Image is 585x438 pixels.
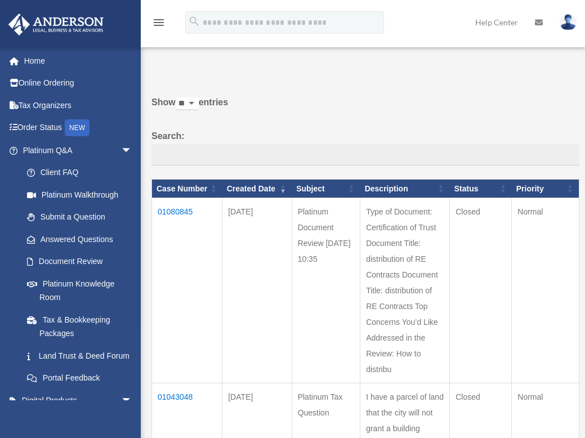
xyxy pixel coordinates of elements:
a: Submit a Question [16,206,144,229]
i: menu [152,16,166,29]
a: menu [152,20,166,29]
a: Document Review [16,251,144,273]
i: search [188,15,200,28]
a: Order StatusNEW [8,117,149,140]
td: Type of Document: Certification of Trust Document Title: distribution of RE Contracts Document Ti... [360,198,450,383]
th: Status: activate to sort column ascending [450,179,512,198]
td: Platinum Document Review [DATE] 10:35 [292,198,360,383]
a: Platinum Q&Aarrow_drop_down [8,139,144,162]
th: Priority: activate to sort column ascending [512,179,579,198]
td: [DATE] [222,198,292,383]
span: arrow_drop_down [121,139,144,162]
div: NEW [65,119,90,136]
span: arrow_drop_down [121,389,144,412]
td: Normal [512,198,579,383]
td: 01080845 [152,198,222,383]
a: Portal Feedback [16,367,144,390]
a: Client FAQ [16,162,144,184]
a: Answered Questions [16,228,138,251]
select: Showentries [176,97,199,110]
label: Search: [151,128,579,166]
a: Home [8,50,149,72]
img: Anderson Advisors Platinum Portal [5,14,107,35]
th: Description: activate to sort column ascending [360,179,450,198]
input: Search: [151,144,579,166]
a: Tax Organizers [8,94,149,117]
a: Tax & Bookkeeping Packages [16,309,144,345]
a: Land Trust & Deed Forum [16,345,144,367]
th: Created Date: activate to sort column ascending [222,179,292,198]
label: Show entries [151,95,579,122]
td: Closed [450,198,512,383]
a: Digital Productsarrow_drop_down [8,389,149,412]
a: Platinum Knowledge Room [16,272,144,309]
img: User Pic [560,14,577,30]
th: Case Number: activate to sort column ascending [152,179,222,198]
th: Subject: activate to sort column ascending [292,179,360,198]
a: Platinum Walkthrough [16,184,144,206]
a: Online Ordering [8,72,149,95]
